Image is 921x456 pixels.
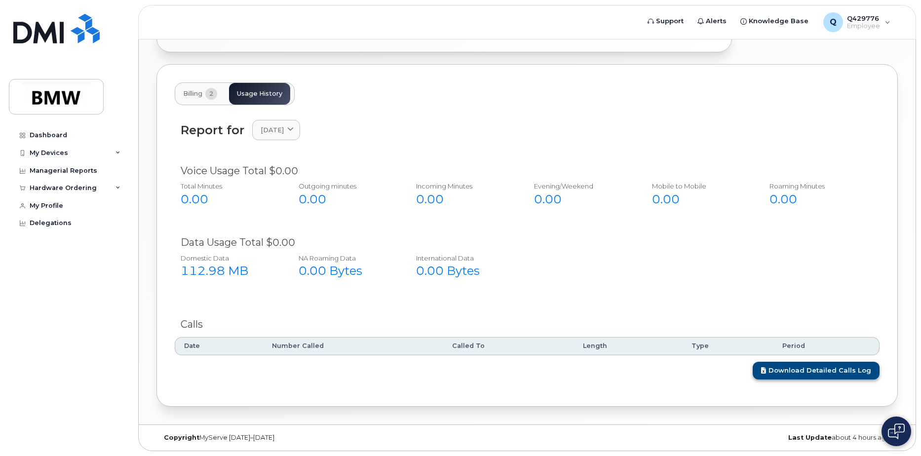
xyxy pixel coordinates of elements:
[534,191,630,208] div: 0.00
[656,16,684,26] span: Support
[181,235,874,250] div: Data Usage Total $0.00
[261,125,284,135] span: [DATE]
[641,11,691,31] a: Support
[416,254,512,263] div: International Data
[574,337,683,355] th: Length
[706,16,727,26] span: Alerts
[416,191,512,208] div: 0.00
[830,16,837,28] span: Q
[183,90,202,98] span: Billing
[691,11,733,31] a: Alerts
[299,254,395,263] div: NA Roaming Data
[788,434,832,441] strong: Last Update
[769,182,866,191] div: Roaming Minutes
[773,337,880,355] th: Period
[299,182,395,191] div: Outgoing minutes
[651,434,898,442] div: about 4 hours ago
[181,164,874,178] div: Voice Usage Total $0.00
[299,263,395,279] div: 0.00 Bytes
[181,191,277,208] div: 0.00
[847,14,880,22] span: Q429776
[534,182,630,191] div: Evening/Weekend
[299,191,395,208] div: 0.00
[652,191,748,208] div: 0.00
[263,337,443,355] th: Number Called
[847,22,880,30] span: Employee
[252,120,300,140] a: [DATE]
[416,263,512,279] div: 0.00 Bytes
[164,434,199,441] strong: Copyright
[156,434,404,442] div: MyServe [DATE]–[DATE]
[443,337,574,355] th: Called To
[181,182,277,191] div: Total Minutes
[181,123,244,137] div: Report for
[652,182,748,191] div: Mobile to Mobile
[888,423,905,439] img: Open chat
[683,337,773,355] th: Type
[753,362,880,380] a: Download Detailed Calls Log
[733,11,815,31] a: Knowledge Base
[816,12,897,32] div: Q429776
[181,317,874,332] div: Calls
[749,16,808,26] span: Knowledge Base
[175,337,263,355] th: Date
[769,191,866,208] div: 0.00
[416,182,512,191] div: Incoming Minutes
[181,254,277,263] div: Domestic Data
[181,263,277,279] div: 112.98 MB
[205,88,217,100] span: 2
